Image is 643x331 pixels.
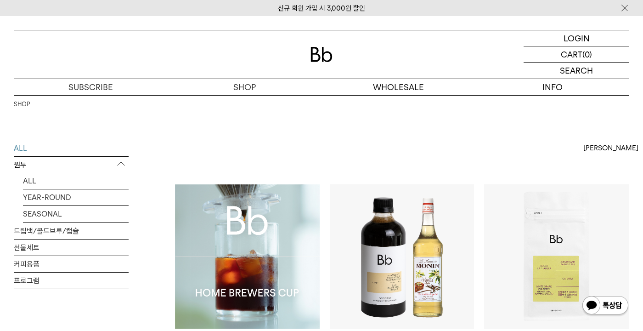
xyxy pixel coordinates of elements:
[581,295,629,317] img: 카카오톡 채널 1:1 채팅 버튼
[561,46,582,62] p: CART
[475,79,629,95] p: INFO
[583,143,638,154] span: [PERSON_NAME]
[14,157,129,173] p: 원두
[14,140,129,156] a: ALL
[23,206,129,222] a: SEASONAL
[14,256,129,272] a: 커피용품
[330,184,474,329] img: 토스트 콜드브루 x 바닐라 시럽 세트
[524,30,629,46] a: LOGIN
[14,79,168,95] a: SUBSCRIBE
[278,4,365,12] a: 신규 회원 가입 시 3,000원 할인
[175,184,320,329] img: Bb 홈 브루어스 컵
[560,63,593,79] p: SEARCH
[14,273,129,289] a: 프로그램
[168,79,321,95] a: SHOP
[14,100,30,109] a: SHOP
[310,47,333,62] img: 로고
[484,184,629,329] img: 콜롬비아 라 프라데라 디카페인
[321,79,475,95] p: WHOLESALE
[14,240,129,256] a: 선물세트
[582,46,592,62] p: (0)
[14,223,129,239] a: 드립백/콜드브루/캡슐
[23,189,129,205] a: YEAR-ROUND
[524,46,629,63] a: CART (0)
[23,173,129,189] a: ALL
[564,30,590,46] p: LOGIN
